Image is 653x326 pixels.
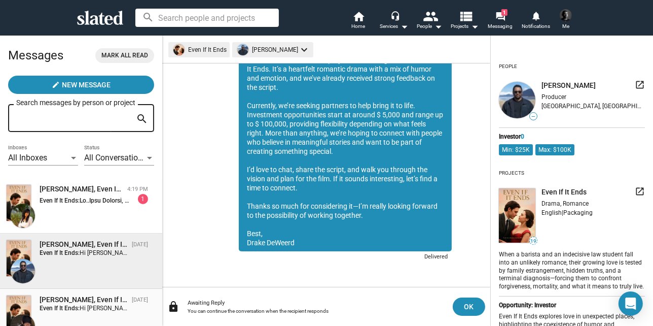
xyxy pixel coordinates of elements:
strong: Even If It Ends: [40,197,80,204]
mat-icon: search [136,111,148,127]
div: People [417,20,442,32]
span: — [530,114,537,119]
div: Esha Bargate, Even If It Ends [40,184,123,194]
div: You can continue the conversation when the recipient responds [188,308,445,314]
div: Jason Hill, Even If It Ends [40,240,128,249]
span: New Message [62,76,111,94]
mat-icon: lock [167,301,179,313]
img: Drake DeWeerd [560,9,572,21]
button: Projects [447,10,483,32]
mat-chip: Min: $25K [499,144,533,155]
mat-icon: create [52,81,60,89]
mat-chip: Max: $100K [535,144,574,155]
span: Messaging [488,20,513,32]
time: [DATE] [132,297,148,303]
div: People [499,59,517,74]
strong: Even If It Ends: [40,305,80,312]
span: Even If It Ends [541,187,587,197]
button: New Message [8,76,154,94]
div: Producer [541,93,645,101]
a: 1Messaging [483,10,518,32]
mat-icon: launch [635,80,645,90]
div: 1 [138,194,148,204]
time: 4:19 PM [127,186,148,192]
mat-icon: arrow_drop_down [469,20,481,32]
span: [PERSON_NAME] [541,81,596,90]
h2: Messages [8,43,63,68]
time: [DATE] [132,241,148,248]
span: All Inboxes [8,153,47,162]
a: Notifications [518,10,554,32]
span: | [562,209,563,216]
img: Jason Hill [11,259,35,283]
button: Services [376,10,412,32]
span: Mark all read [101,50,148,61]
mat-icon: arrow_drop_down [398,20,410,32]
img: undefined [499,82,535,118]
mat-icon: forum [495,11,505,21]
mat-icon: home [352,10,365,22]
button: Drake DeWeerdMe [554,7,578,34]
div: When a barista and an indecisive law student fall into an unlikely romance, their growing love is... [499,249,645,291]
div: Opportunity: Investor [499,302,645,309]
span: Notifications [522,20,550,32]
mat-icon: headset_mic [390,11,400,20]
span: Drama, Romance [541,200,589,207]
span: Home [352,20,366,32]
button: Mark all read [95,48,154,63]
div: Awaiting Reply [188,300,445,306]
div: [GEOGRAPHIC_DATA], [GEOGRAPHIC_DATA], [GEOGRAPHIC_DATA] [541,103,645,110]
div: Services [380,20,408,32]
div: Hi [PERSON_NAME], I’m excited to share a film project I’m working on called Even If It Ends. It’s... [239,33,452,251]
button: People [412,10,447,32]
mat-icon: keyboard_arrow_down [298,44,310,56]
mat-icon: notifications [531,11,540,20]
mat-icon: launch [635,186,645,197]
mat-icon: people [423,9,438,23]
span: English [541,209,562,216]
img: Even If It Ends [7,240,31,276]
mat-chip: [PERSON_NAME] [232,42,313,57]
strong: Even If It Ends: [40,249,80,256]
div: Investor [499,133,645,140]
span: All Conversations [84,153,147,162]
mat-icon: arrow_drop_down [432,20,444,32]
input: Search people and projects [135,9,279,27]
div: Projects [499,166,524,180]
div: Delivered [418,251,452,264]
div: Open Intercom Messenger [619,291,643,316]
span: 1 [501,9,507,16]
span: Projects [451,20,479,32]
img: undefined [499,188,535,243]
img: undefined [237,44,248,55]
button: OK [453,298,485,316]
mat-icon: view_list [459,9,474,23]
span: OK [461,298,477,316]
img: Even If It Ends [7,185,31,221]
span: Packaging [563,209,593,216]
div: David Fortune, Even If It Ends [40,295,128,305]
span: 0 [521,133,524,140]
span: Me [562,20,569,32]
span: 19 [530,238,537,244]
img: Esha Bargate [11,204,35,228]
a: Home [341,10,376,32]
